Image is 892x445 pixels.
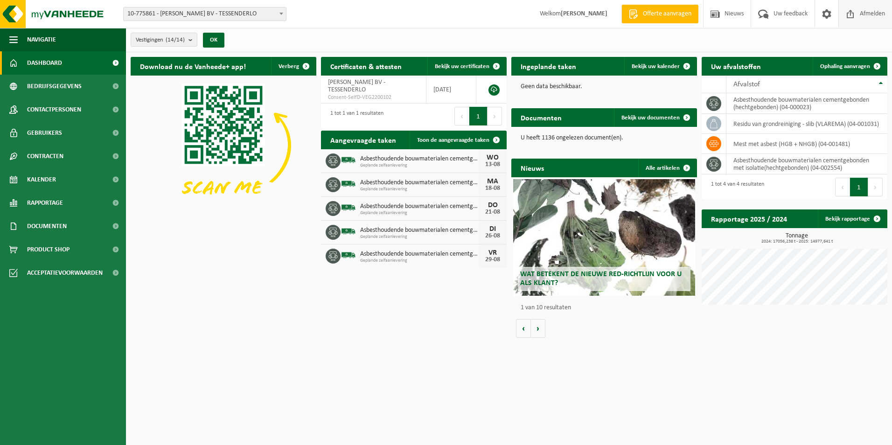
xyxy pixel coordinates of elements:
img: Download de VHEPlus App [131,76,316,215]
div: 18-08 [483,185,502,192]
div: 29-08 [483,257,502,263]
span: Geplande zelfaanlevering [360,163,479,168]
span: Asbesthoudende bouwmaterialen cementgebonden (hechtgebonden) [360,179,479,187]
span: Geplande zelfaanlevering [360,234,479,240]
button: 1 [850,178,868,196]
button: Vestigingen(14/14) [131,33,197,47]
p: 1 van 10 resultaten [521,305,692,311]
a: Bekijk rapportage [818,209,886,228]
h2: Uw afvalstoffen [702,57,770,75]
span: Toon de aangevraagde taken [417,137,489,143]
span: Verberg [279,63,299,70]
span: Contracten [27,145,63,168]
span: Gebruikers [27,121,62,145]
span: Product Shop [27,238,70,261]
a: Offerte aanvragen [621,5,698,23]
button: Next [488,107,502,125]
button: Vorige [516,319,531,338]
td: [DATE] [426,76,476,104]
div: 13-08 [483,161,502,168]
span: Asbesthoudende bouwmaterialen cementgebonden (hechtgebonden) [360,203,479,210]
span: Geplande zelfaanlevering [360,258,479,264]
div: MA [483,178,502,185]
span: Navigatie [27,28,56,51]
a: Alle artikelen [638,159,696,177]
h2: Ingeplande taken [511,57,585,75]
span: Geplande zelfaanlevering [360,210,479,216]
td: asbesthoudende bouwmaterialen cementgebonden met isolatie(hechtgebonden) (04-002554) [726,154,887,174]
h2: Nieuws [511,159,553,177]
span: Bedrijfsgegevens [27,75,82,98]
button: OK [203,33,224,48]
span: [PERSON_NAME] BV - TESSENDERLO [328,79,385,93]
a: Ophaling aanvragen [813,57,886,76]
span: Ophaling aanvragen [820,63,870,70]
a: Wat betekent de nieuwe RED-richtlijn voor u als klant? [513,179,695,296]
span: Bekijk uw documenten [621,115,680,121]
span: Asbesthoudende bouwmaterialen cementgebonden (hechtgebonden) [360,250,479,258]
img: BL-SO-LV [341,223,356,239]
count: (14/14) [166,37,185,43]
h2: Certificaten & attesten [321,57,411,75]
div: WO [483,154,502,161]
h2: Documenten [511,108,571,126]
button: Volgende [531,319,545,338]
h2: Rapportage 2025 / 2024 [702,209,796,228]
div: 1 tot 1 van 1 resultaten [326,106,383,126]
h3: Tonnage [706,233,887,244]
button: 1 [469,107,488,125]
button: Previous [454,107,469,125]
p: U heeft 1136 ongelezen document(en). [521,135,688,141]
button: Next [868,178,883,196]
div: 26-08 [483,233,502,239]
td: mest met asbest (HGB + NHGB) (04-001481) [726,134,887,154]
a: Bekijk uw kalender [624,57,696,76]
img: BL-SO-LV [341,247,356,263]
span: Bekijk uw kalender [632,63,680,70]
span: Afvalstof [733,81,760,88]
span: Offerte aanvragen [641,9,694,19]
span: Asbesthoudende bouwmaterialen cementgebonden (hechtgebonden) [360,227,479,234]
div: 1 tot 4 van 4 resultaten [706,177,764,197]
div: VR [483,249,502,257]
span: Vestigingen [136,33,185,47]
button: Previous [835,178,850,196]
span: Rapportage [27,191,63,215]
strong: [PERSON_NAME] [561,10,607,17]
button: Verberg [271,57,315,76]
span: Documenten [27,215,67,238]
span: Contactpersonen [27,98,81,121]
p: Geen data beschikbaar. [521,83,688,90]
span: Kalender [27,168,56,191]
div: DO [483,202,502,209]
td: asbesthoudende bouwmaterialen cementgebonden (hechtgebonden) (04-000023) [726,93,887,114]
td: residu van grondreiniging - slib (VLAREMA) (04-001031) [726,114,887,134]
h2: Aangevraagde taken [321,131,405,149]
span: Acceptatievoorwaarden [27,261,103,285]
img: BL-SO-LV [341,200,356,216]
h2: Download nu de Vanheede+ app! [131,57,255,75]
span: Geplande zelfaanlevering [360,187,479,192]
span: Wat betekent de nieuwe RED-richtlijn voor u als klant? [520,271,682,287]
img: BL-SO-LV [341,176,356,192]
span: 2024: 17056,238 t - 2025: 14977,641 t [706,239,887,244]
span: Dashboard [27,51,62,75]
img: BL-SO-LV [341,152,356,168]
div: DI [483,225,502,233]
span: 10-775861 - YVES MAES BV - TESSENDERLO [123,7,286,21]
a: Toon de aangevraagde taken [410,131,506,149]
a: Bekijk uw documenten [614,108,696,127]
span: Bekijk uw certificaten [435,63,489,70]
span: Consent-SelfD-VEG2200102 [328,94,419,101]
a: Bekijk uw certificaten [427,57,506,76]
div: 21-08 [483,209,502,216]
span: Asbesthoudende bouwmaterialen cementgebonden (hechtgebonden) [360,155,479,163]
span: 10-775861 - YVES MAES BV - TESSENDERLO [124,7,286,21]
